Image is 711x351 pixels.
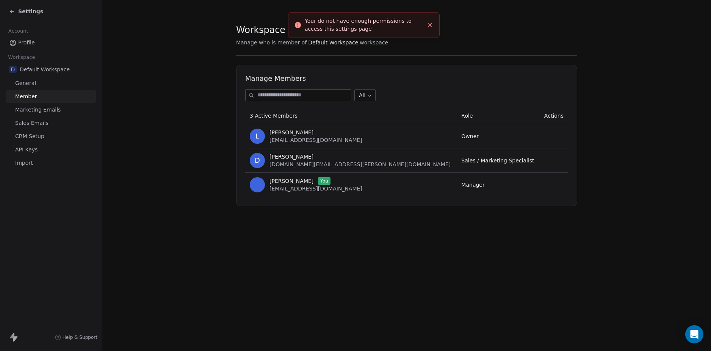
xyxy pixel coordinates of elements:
[250,113,298,119] span: 3 Active Members
[18,39,35,47] span: Profile
[6,77,96,90] a: General
[55,334,97,340] a: Help & Support
[245,74,568,83] h1: Manage Members
[250,129,265,144] span: L
[269,161,451,167] span: [DOMAIN_NAME][EMAIL_ADDRESS][PERSON_NAME][DOMAIN_NAME]
[269,177,313,185] span: [PERSON_NAME]
[236,24,330,36] span: Workspace Members
[63,334,97,340] span: Help & Support
[6,90,96,103] a: Member
[6,157,96,169] a: Import
[461,157,534,164] span: Sales / Marketing Specialist
[269,186,362,192] span: [EMAIL_ADDRESS][DOMAIN_NAME]
[15,106,61,114] span: Marketing Emails
[461,113,473,119] span: Role
[18,8,43,15] span: Settings
[5,52,38,63] span: Workspace
[544,113,564,119] span: Actions
[15,79,36,87] span: General
[6,117,96,129] a: Sales Emails
[15,93,37,101] span: Member
[5,25,31,37] span: Account
[305,17,423,33] div: Your do not have enough permissions to access this settings page
[269,153,313,161] span: [PERSON_NAME]
[6,104,96,116] a: Marketing Emails
[6,143,96,156] a: API Keys
[6,130,96,143] a: CRM Setup
[461,182,484,188] span: Manager
[15,146,38,154] span: API Keys
[269,137,362,143] span: [EMAIL_ADDRESS][DOMAIN_NAME]
[15,119,49,127] span: Sales Emails
[236,39,307,46] span: Manage who is member of
[360,39,388,46] span: workspace
[685,325,703,343] div: Open Intercom Messenger
[9,66,17,73] span: D
[6,36,96,49] a: Profile
[318,177,330,185] span: You
[308,39,358,46] span: Default Workspace
[250,153,265,168] span: D
[269,129,313,136] span: [PERSON_NAME]
[425,20,435,30] button: Close toast
[20,66,70,73] span: Default Workspace
[461,133,479,139] span: Owner
[9,8,43,15] a: Settings
[15,132,44,140] span: CRM Setup
[15,159,33,167] span: Import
